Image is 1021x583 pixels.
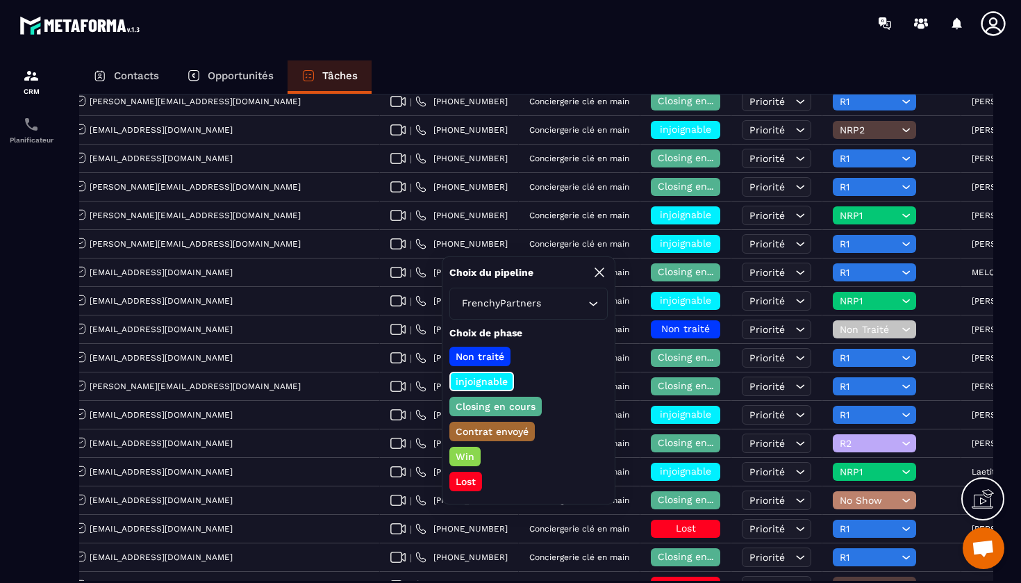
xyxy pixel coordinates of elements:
span: | [410,381,412,392]
span: R1 [840,352,898,363]
span: Priorité [749,552,785,563]
p: Opportunités [208,69,274,82]
p: CRM [3,88,59,95]
a: [PHONE_NUMBER] [415,438,508,449]
span: Priorité [749,181,785,192]
span: R2 [840,438,898,449]
a: [PHONE_NUMBER] [415,267,508,278]
span: NRP2 [840,124,898,136]
span: Priorité [749,352,785,363]
a: Opportunités [173,60,288,94]
span: R1 [840,153,898,164]
span: NRP1 [840,466,898,477]
span: Closing en cours [658,152,737,163]
span: Priorité [749,381,785,392]
span: R1 [840,181,898,192]
a: [PHONE_NUMBER] [415,181,508,192]
span: | [410,552,412,563]
a: [PHONE_NUMBER] [415,495,508,506]
a: Contacts [79,60,173,94]
span: | [410,495,412,506]
img: logo [19,13,144,38]
span: Closing en cours [658,551,737,562]
span: | [410,524,412,534]
span: Closing en cours [658,266,737,277]
span: | [410,467,412,477]
a: [PHONE_NUMBER] [415,381,508,392]
p: Conciergerie clé en main [529,97,629,106]
span: Priorité [749,466,785,477]
a: [PHONE_NUMBER] [415,124,508,136]
span: | [410,296,412,306]
span: Non Traité [840,324,898,335]
span: Priorité [749,96,785,107]
img: scheduler [23,116,40,133]
span: Priorité [749,124,785,136]
span: R1 [840,381,898,392]
span: | [410,438,412,449]
span: R1 [840,552,898,563]
p: Conciergerie clé en main [529,154,629,163]
p: Non traité [454,350,506,363]
span: injoignable [660,466,711,477]
p: Conciergerie clé en main [529,125,629,135]
a: [PHONE_NUMBER] [415,210,508,221]
a: [PHONE_NUMBER] [415,153,508,164]
span: Priorité [749,409,785,420]
span: injoignable [660,409,711,420]
span: R1 [840,96,898,107]
span: | [410,97,412,107]
span: | [410,353,412,363]
span: Priorité [749,210,785,221]
span: | [410,239,412,249]
p: Win [454,450,476,463]
span: NRP1 [840,295,898,306]
span: R1 [840,238,898,249]
a: [PHONE_NUMBER] [415,523,508,534]
p: Choix du pipeline [449,266,533,279]
div: Ouvrir le chat [963,527,1004,569]
span: R1 [840,267,898,278]
span: | [410,268,412,278]
p: Closing en cours [454,400,538,413]
a: [PHONE_NUMBER] [415,324,508,335]
p: Planificateur [3,136,59,144]
p: Conciergerie clé en main [529,239,629,249]
span: Closing en cours [658,380,737,391]
a: [PHONE_NUMBER] [415,96,508,107]
p: Conciergerie clé en main [529,211,629,220]
span: Priorité [749,238,785,249]
span: Closing en cours [658,352,737,363]
span: FrenchyPartners [458,296,544,311]
p: Conciergerie clé en main [529,552,629,562]
span: | [410,325,412,335]
p: Contacts [114,69,159,82]
span: injoignable [660,209,711,220]
span: | [410,410,412,420]
span: R1 [840,409,898,420]
span: Priorité [749,153,785,164]
span: NRP1 [840,210,898,221]
span: | [410,182,412,192]
a: [PHONE_NUMBER] [415,552,508,563]
p: Contrat envoyé [454,425,531,438]
span: | [410,154,412,164]
a: [PHONE_NUMBER] [415,466,508,477]
span: Closing en cours [658,181,737,192]
p: Lost [454,475,478,488]
input: Search for option [544,296,585,311]
span: Priorité [749,295,785,306]
span: No Show [840,495,898,506]
a: formationformationCRM [3,57,59,106]
span: Lost [676,523,696,534]
span: injoignable [660,124,711,135]
a: Tâches [288,60,372,94]
span: Priorité [749,324,785,335]
a: schedulerschedulerPlanificateur [3,106,59,154]
img: formation [23,67,40,84]
div: Search for option [449,288,608,320]
span: | [410,211,412,221]
p: Tâches [322,69,358,82]
span: injoignable [660,238,711,249]
span: Priorité [749,267,785,278]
